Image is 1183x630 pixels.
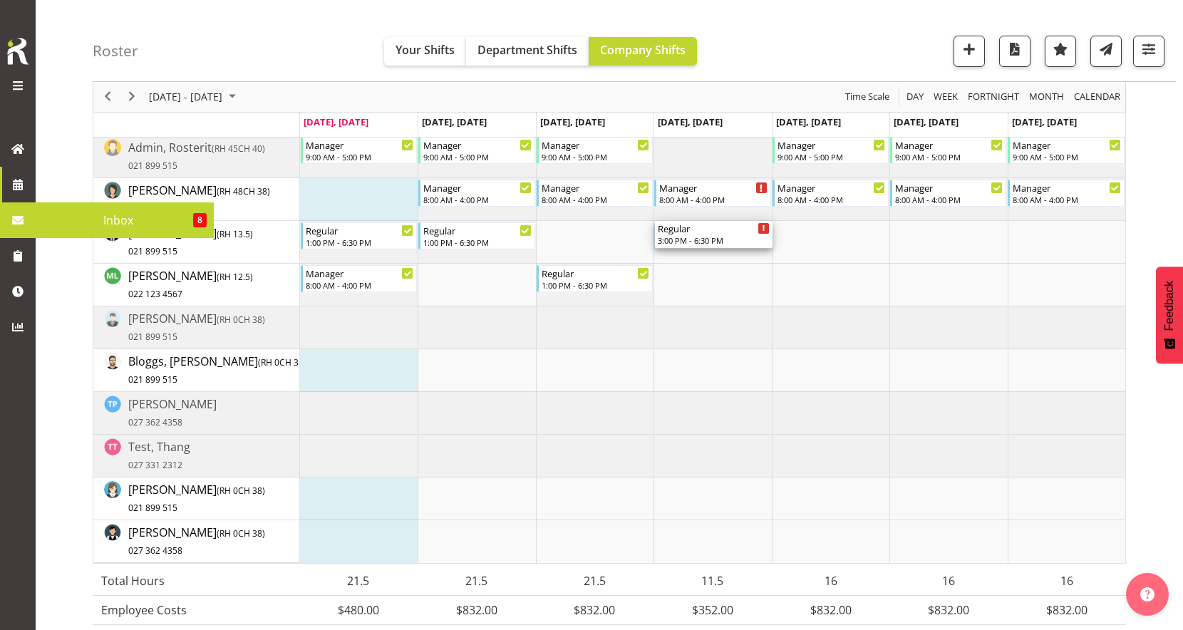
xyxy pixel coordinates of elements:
td: Admin, Rosterit resource [93,135,300,178]
a: Bloggs, [PERSON_NAME](RH 0CH 38)021 899 515 [128,353,306,387]
span: RH 48 [219,185,243,197]
span: 027 362 4358 [128,544,182,557]
button: Filter Shifts [1133,36,1164,67]
span: [DATE], [DATE] [1012,115,1077,128]
div: Green, Fred"s event - Regular Begin From Thursday, September 25, 2025 at 3:00:00 PM GMT+07:00 End... [655,221,773,248]
button: Month [1072,88,1123,106]
td: 11.5 [654,567,772,596]
a: [PERSON_NAME](RH 48CH 38)022 653 9953 [128,182,270,216]
span: Test, Thang [128,439,190,472]
span: ( ) [217,228,253,240]
button: Department Shifts [466,37,589,66]
span: ( CH 40) [212,143,265,155]
a: [PERSON_NAME](RH 0CH 38)027 362 4358 [128,524,265,558]
div: Timeline Week of September 22, 2025 [93,6,1126,564]
td: White, Sally resource [93,477,300,520]
div: next period [120,82,144,112]
span: Inbox [43,210,193,231]
h4: Roster [93,43,138,59]
button: Fortnight [966,88,1022,106]
span: [PERSON_NAME] [128,225,253,258]
span: 027 362 4358 [128,416,182,428]
a: [PERSON_NAME]027 362 4358 [128,396,217,430]
span: RH 0 [219,485,238,497]
button: Add a new shift [954,36,985,67]
button: Your Shifts [384,37,466,66]
a: [PERSON_NAME](RH 13.5)021 899 515 [128,224,253,259]
span: 021 899 515 [128,331,177,343]
button: September 2025 [147,88,242,106]
span: 021 899 515 [128,502,177,514]
a: [PERSON_NAME](RH 12.5)022 123 4567 [128,267,253,301]
td: Bloggs, Joe resource [93,349,300,392]
span: RH 45 [215,143,238,155]
td: Total Hours [93,567,299,596]
span: Day [905,88,925,106]
button: Timeline Week [931,88,961,106]
span: 021 899 515 [128,160,177,172]
span: 021 899 515 [128,245,177,257]
span: 027 331 2312 [128,459,182,471]
a: Admin, Rosterit(RH 45CH 40)021 899 515 [128,139,265,173]
td: Pham, Thang resource [93,392,300,435]
span: ( ) [217,271,253,283]
button: Previous [98,88,118,106]
button: Download a PDF of the roster according to the set date range. [999,36,1030,67]
span: 021 899 515 [128,373,177,386]
span: ( CH 38) [217,527,265,539]
span: [DATE], [DATE] [894,115,959,128]
span: [PERSON_NAME] [128,182,270,215]
img: Rosterit icon logo [4,36,32,67]
td: $832.00 [535,595,654,624]
button: Next [123,88,142,106]
td: 21.5 [418,567,536,596]
div: previous period [95,82,120,112]
img: help-xxl-2.png [1140,587,1154,601]
button: Send a list of all shifts for the selected filtered period to all rostered employees. [1090,36,1122,67]
span: RH 0 [261,356,279,368]
td: Little, Mike resource [93,264,300,306]
td: $832.00 [1008,595,1126,624]
div: Regular [658,221,770,235]
span: RH 0 [219,314,238,326]
td: $832.00 [890,595,1008,624]
span: Your Shifts [396,42,455,58]
span: [PERSON_NAME] [128,396,217,429]
a: Inbox [36,202,214,238]
td: $832.00 [772,595,890,624]
span: RH 12.5 [219,271,250,283]
td: 16 [890,567,1008,596]
button: Time Scale [843,88,892,106]
td: 16 [1008,567,1126,596]
td: $352.00 [654,595,772,624]
span: Month [1028,88,1065,106]
span: ( CH 38) [258,356,306,368]
table: Timeline Week of September 22, 2025 [300,65,1125,563]
span: [DATE], [DATE] [422,115,487,128]
td: Doe, Jane resource [93,178,300,221]
div: September 22 - 28, 2025 [144,82,244,112]
span: [DATE] - [DATE] [148,88,224,106]
td: Black, Ian resource [93,306,300,349]
button: Feedback - Show survey [1156,267,1183,363]
span: RH 13.5 [219,228,250,240]
div: 3:00 PM - 6:30 PM [658,234,770,246]
span: Bloggs, [PERSON_NAME] [128,353,306,386]
span: ( CH 38) [217,314,265,326]
span: RH 0 [219,527,238,539]
button: Company Shifts [589,37,697,66]
span: Feedback [1163,281,1176,331]
span: Department Shifts [477,42,577,58]
span: [DATE], [DATE] [658,115,723,128]
td: 21.5 [535,567,654,596]
td: Wu, Kevin resource [93,520,300,563]
td: 21.5 [299,567,418,596]
button: Highlight an important date within the roster. [1045,36,1076,67]
span: calendar [1073,88,1122,106]
span: Admin, Rosterit [128,140,265,172]
a: [PERSON_NAME](RH 0CH 38)021 899 515 [128,481,265,515]
span: [PERSON_NAME] [128,525,265,557]
span: ( CH 38) [217,485,265,497]
span: Week [932,88,959,106]
td: Employee Costs [93,595,299,624]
